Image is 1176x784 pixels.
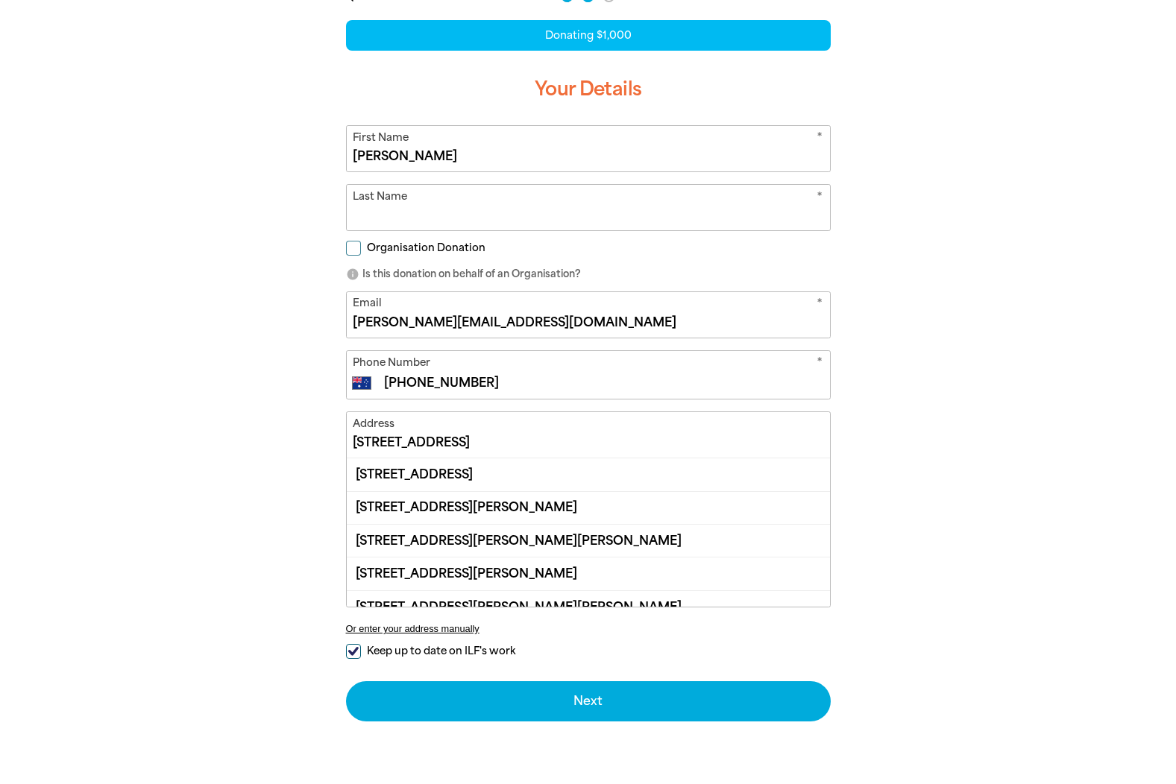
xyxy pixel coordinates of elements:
button: Or enter your address manually [346,623,831,634]
div: [STREET_ADDRESS][PERSON_NAME][PERSON_NAME] [347,590,830,623]
span: Keep up to date on ILF's work [367,644,515,658]
h3: Your Details [346,66,831,113]
i: Required [817,355,823,373]
div: Donating $1,000 [346,20,831,51]
div: [STREET_ADDRESS][PERSON_NAME][PERSON_NAME] [347,524,830,557]
span: Organisation Donation [367,241,485,255]
p: Is this donation on behalf of an Organisation? [346,267,831,282]
div: [STREET_ADDRESS][PERSON_NAME] [347,557,830,589]
i: info [346,268,359,281]
div: [STREET_ADDRESS][PERSON_NAME] [347,491,830,524]
button: Next [346,681,831,721]
input: Keep up to date on ILF's work [346,644,361,659]
div: [STREET_ADDRESS] [347,458,830,490]
input: Organisation Donation [346,241,361,256]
